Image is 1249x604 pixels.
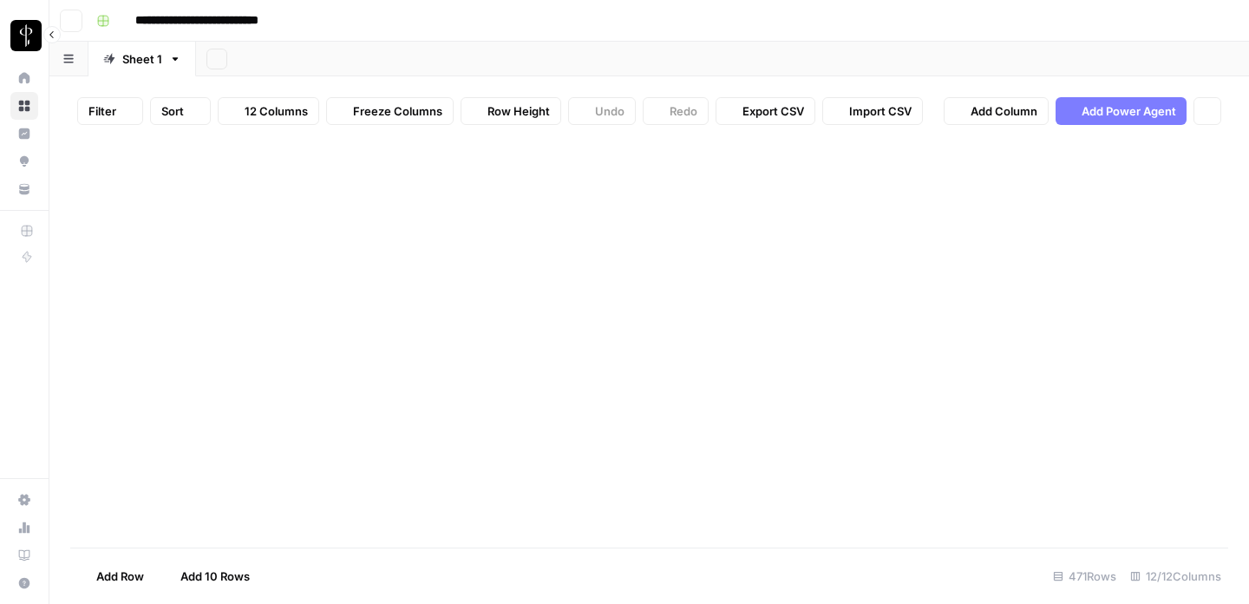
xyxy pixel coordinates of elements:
button: Add Column [944,97,1049,125]
span: Add 10 Rows [180,568,250,585]
div: 12/12 Columns [1123,562,1228,590]
button: 12 Columns [218,97,319,125]
a: Home [10,64,38,92]
span: Freeze Columns [353,102,442,120]
button: Help + Support [10,569,38,597]
a: Learning Hub [10,542,38,569]
button: Add 10 Rows [154,562,260,590]
a: Browse [10,92,38,120]
button: Export CSV [716,97,815,125]
a: Sheet 1 [88,42,196,76]
a: Usage [10,514,38,542]
div: Sheet 1 [122,50,162,68]
span: Add Column [971,102,1037,120]
span: Row Height [487,102,550,120]
button: Redo [643,97,709,125]
span: 12 Columns [245,102,308,120]
div: 471 Rows [1046,562,1123,590]
button: Freeze Columns [326,97,454,125]
button: Row Height [461,97,561,125]
span: Add Row [96,568,144,585]
a: Your Data [10,175,38,203]
a: Insights [10,120,38,148]
button: Filter [77,97,143,125]
span: Filter [88,102,116,120]
span: Sort [161,102,184,120]
span: Undo [595,102,624,120]
span: Import CSV [849,102,912,120]
span: Add Power Agent [1082,102,1176,120]
button: Undo [568,97,636,125]
span: Export CSV [742,102,804,120]
a: Opportunities [10,148,38,175]
span: Redo [670,102,697,120]
button: Add Row [70,562,154,590]
button: Import CSV [822,97,923,125]
button: Sort [150,97,211,125]
button: Add Power Agent [1056,97,1187,125]
img: LP Production Workloads Logo [10,20,42,51]
a: Settings [10,486,38,514]
button: Workspace: LP Production Workloads [10,14,38,57]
